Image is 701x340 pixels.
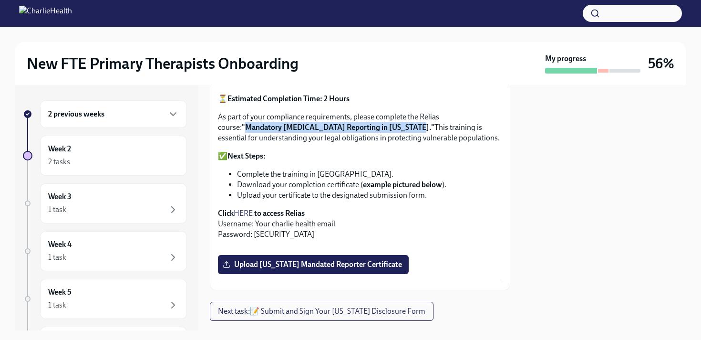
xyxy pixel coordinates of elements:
p: ⏳ [218,94,502,104]
strong: Next Steps: [227,151,266,160]
div: 1 task [48,204,66,215]
div: 1 task [48,300,66,310]
div: 1 task [48,252,66,263]
span: Next task : 📝 Submit and Sign Your [US_STATE] Disclosure Form [218,307,425,316]
h6: Week 4 [48,239,72,250]
strong: to access Relias [254,209,305,218]
strong: Estimated Completion Time: 2 Hours [227,94,350,103]
h2: New FTE Primary Therapists Onboarding [27,54,299,73]
h6: Week 3 [48,191,72,202]
strong: example pictured below [363,180,442,189]
p: As part of your compliance requirements, please complete the Relias course: This training is esse... [218,112,502,143]
a: Week 41 task [23,231,187,271]
h6: Week 2 [48,144,71,154]
a: Week 51 task [23,279,187,319]
div: 2 tasks [48,157,70,167]
li: Download your completion certificate ( ). [237,180,502,190]
a: Week 22 tasks [23,136,187,176]
strong: Click [218,209,234,218]
p: ✅ [218,151,502,161]
div: 2 previous weeks [40,100,187,128]
li: Upload your certificate to the designated submission form. [237,190,502,201]
a: HERE [234,209,253,218]
li: Complete the training in [GEOGRAPHIC_DATA]. [237,169,502,180]
p: Username: Your charlie health email Password: [SECURITY_DATA] [218,208,502,240]
span: Upload [US_STATE] Mandated Reporter Certificate [225,260,402,269]
a: Week 31 task [23,183,187,223]
h3: 56% [648,55,674,72]
strong: "Mandatory [MEDICAL_DATA] Reporting in [US_STATE]." [242,123,434,132]
img: CharlieHealth [19,6,72,21]
h6: 2 previous weeks [48,109,104,119]
button: Next task:📝 Submit and Sign Your [US_STATE] Disclosure Form [210,302,433,321]
strong: My progress [545,53,586,64]
label: Upload [US_STATE] Mandated Reporter Certificate [218,255,409,274]
h6: Week 5 [48,287,72,297]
